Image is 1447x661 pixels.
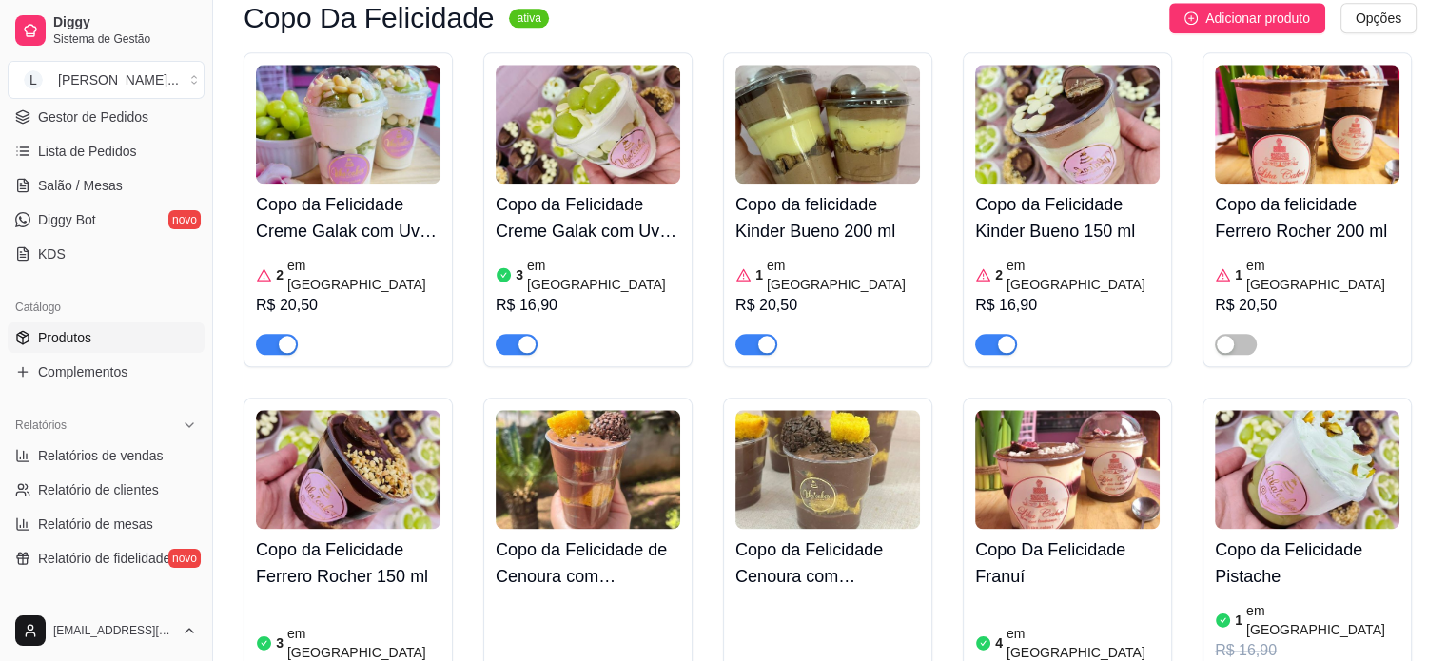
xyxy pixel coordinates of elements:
div: Gerenciar [8,596,205,627]
span: KDS [38,244,66,263]
span: [EMAIL_ADDRESS][DOMAIN_NAME] [53,623,174,638]
a: Relatório de clientes [8,475,205,505]
img: product-image [496,410,680,529]
article: 3 [276,633,284,652]
h4: Copo da Felicidade Kinder Bueno 150 ml [975,191,1160,244]
img: product-image [975,65,1160,184]
img: product-image [256,410,440,529]
article: em [GEOGRAPHIC_DATA] [1246,256,1399,294]
span: Opções [1356,8,1401,29]
h4: Copo da Felicidade Ferrero Rocher 150 ml [256,536,440,590]
a: KDS [8,239,205,269]
div: R$ 20,50 [735,294,920,317]
sup: ativa [509,9,548,28]
span: L [24,70,43,89]
div: R$ 20,50 [256,294,440,317]
span: Lista de Pedidos [38,142,137,161]
span: Sistema de Gestão [53,31,197,47]
h4: Copo da felicidade Ferrero Rocher 200 ml [1215,191,1399,244]
button: [EMAIL_ADDRESS][DOMAIN_NAME] [8,608,205,653]
div: R$ 16,90 [496,294,680,317]
span: Relatório de fidelidade [38,549,170,568]
span: Adicionar produto [1205,8,1310,29]
img: product-image [1215,65,1399,184]
article: 3 [516,265,523,284]
article: 1 [1235,611,1242,630]
article: 4 [995,633,1003,652]
a: DiggySistema de Gestão [8,8,205,53]
img: product-image [496,65,680,184]
h4: Copo da Felicidade de Cenoura com Brigadeiro 200 ml [496,536,680,590]
h4: Copo da Felicidade Cenoura com Brigadeiro 150 ml [735,536,920,590]
article: em [GEOGRAPHIC_DATA] [527,256,680,294]
img: product-image [1215,410,1399,529]
span: Relatórios [15,418,67,433]
span: Gestor de Pedidos [38,107,148,126]
div: R$ 20,50 [1215,294,1399,317]
span: Relatório de clientes [38,480,159,499]
h4: Copo Da Felicidade Franuí [975,536,1160,590]
button: Select a team [8,61,205,99]
article: em [GEOGRAPHIC_DATA] [767,256,920,294]
div: R$ 16,90 [975,294,1160,317]
span: Complementos [38,362,127,381]
a: Lista de Pedidos [8,136,205,166]
a: Complementos [8,357,205,387]
span: Relatório de mesas [38,515,153,534]
a: Produtos [8,322,205,353]
img: product-image [975,410,1160,529]
h4: Copo da felicidade Kinder Bueno 200 ml [735,191,920,244]
article: em [GEOGRAPHIC_DATA] [1246,601,1399,639]
div: [PERSON_NAME] ... [58,70,179,89]
img: product-image [735,65,920,184]
a: Relatório de fidelidadenovo [8,543,205,574]
a: Gestor de Pedidos [8,102,205,132]
article: 2 [276,265,284,284]
h4: Copo da Felicidade Creme Galak com Uvas Verdes [256,191,440,244]
span: Relatórios de vendas [38,446,164,465]
article: em [GEOGRAPHIC_DATA] [287,256,440,294]
span: Produtos [38,328,91,347]
span: plus-circle [1184,11,1198,25]
h4: Copo da Felicidade Creme Galak com Uvas Verdes 150 ml [496,191,680,244]
a: Relatório de mesas [8,509,205,539]
img: product-image [735,410,920,529]
span: Salão / Mesas [38,176,123,195]
article: 2 [995,265,1003,284]
a: Relatórios de vendas [8,440,205,471]
div: Catálogo [8,292,205,322]
article: 1 [755,265,763,284]
a: Diggy Botnovo [8,204,205,235]
article: 1 [1235,265,1242,284]
span: Diggy Bot [38,210,96,229]
span: Diggy [53,14,197,31]
h3: Copo Da Felicidade [244,7,494,29]
h4: Copo da Felicidade Pistache [1215,536,1399,590]
button: Opções [1340,3,1417,33]
button: Adicionar produto [1169,3,1325,33]
a: Salão / Mesas [8,170,205,201]
article: em [GEOGRAPHIC_DATA] [1007,256,1160,294]
img: product-image [256,65,440,184]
